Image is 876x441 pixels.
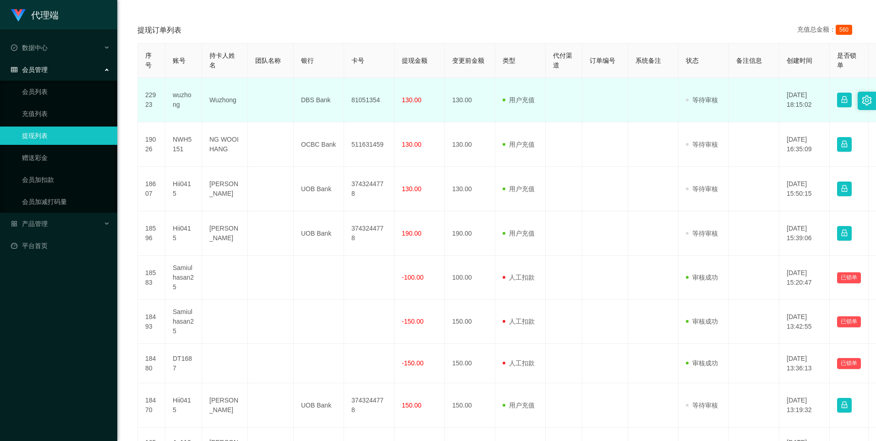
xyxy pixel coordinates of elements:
[787,57,812,64] span: 创建时间
[138,78,165,122] td: 22923
[402,359,423,367] span: -150.00
[351,57,364,64] span: 卡号
[22,105,110,123] a: 充值列表
[503,57,515,64] span: 类型
[686,141,718,148] span: 等待审核
[779,256,830,300] td: [DATE] 15:20:47
[11,220,48,227] span: 产品管理
[202,78,248,122] td: Wuzhong
[138,256,165,300] td: 18583
[402,185,422,193] span: 130.00
[294,122,344,167] td: OCBC Bank
[503,185,535,193] span: 用户充值
[138,211,165,256] td: 18596
[686,359,718,367] span: 审核成功
[137,25,181,36] span: 提现订单列表
[402,141,422,148] span: 130.00
[445,344,495,383] td: 150.00
[779,167,830,211] td: [DATE] 15:50:15
[686,274,718,281] span: 审核成功
[11,220,17,227] i: 图标: appstore-o
[553,52,572,69] span: 代付渠道
[165,122,202,167] td: NWH5151
[503,318,535,325] span: 人工扣款
[402,274,423,281] span: -100.00
[445,167,495,211] td: 130.00
[294,383,344,428] td: UOB Bank
[837,358,861,369] button: 已锁单
[138,300,165,344] td: 18493
[736,57,762,64] span: 备注信息
[138,383,165,428] td: 18470
[11,11,59,18] a: 代理端
[173,57,186,64] span: 账号
[503,274,535,281] span: 人工扣款
[445,300,495,344] td: 150.00
[22,83,110,101] a: 会员列表
[837,226,852,241] button: 图标: lock
[11,9,26,22] img: logo.9652507e.png
[202,167,248,211] td: [PERSON_NAME]
[165,167,202,211] td: Hii0415
[503,359,535,367] span: 人工扣款
[837,52,856,69] span: 是否锁单
[209,52,235,69] span: 持卡人姓名
[301,57,314,64] span: 银行
[836,25,852,35] span: 560
[344,122,394,167] td: 511631459
[138,167,165,211] td: 18607
[11,44,48,51] span: 数据中心
[837,272,861,283] button: 已锁单
[779,78,830,122] td: [DATE] 18:15:02
[503,230,535,237] span: 用户充值
[445,383,495,428] td: 150.00
[31,0,59,30] h1: 代理端
[255,57,281,64] span: 团队名称
[165,211,202,256] td: Hii0415
[22,149,110,167] a: 赠送彩金
[837,316,861,327] button: 已锁单
[294,78,344,122] td: DBS Bank
[686,57,699,64] span: 状态
[11,44,17,51] i: 图标: check-circle-o
[445,211,495,256] td: 190.00
[165,300,202,344] td: Samiulhasan25
[837,93,852,107] button: 图标: lock
[445,78,495,122] td: 130.00
[837,137,852,152] button: 图标: lock
[862,95,872,105] i: 图标: setting
[503,141,535,148] span: 用户充值
[165,78,202,122] td: wuzhong
[294,167,344,211] td: UOB Bank
[202,122,248,167] td: NG WOOI HANG
[797,25,856,36] div: 充值总金额：
[138,122,165,167] td: 19026
[11,66,17,73] i: 图标: table
[686,185,718,193] span: 等待审核
[165,344,202,383] td: DT1687
[837,182,852,196] button: 图标: lock
[294,211,344,256] td: UOB Bank
[165,256,202,300] td: Samiulhasan25
[503,96,535,104] span: 用户充值
[165,383,202,428] td: Hii0415
[686,96,718,104] span: 等待审核
[686,402,718,409] span: 等待审核
[402,57,427,64] span: 提现金额
[837,398,852,413] button: 图标: lock
[344,167,394,211] td: 3743244778
[145,52,152,69] span: 序号
[779,122,830,167] td: [DATE] 16:35:09
[503,402,535,409] span: 用户充值
[11,237,110,255] a: 图标: dashboard平台首页
[445,256,495,300] td: 100.00
[445,122,495,167] td: 130.00
[344,383,394,428] td: 3743244778
[686,230,718,237] span: 等待审核
[452,57,484,64] span: 变更前金额
[202,211,248,256] td: [PERSON_NAME]
[590,57,615,64] span: 订单编号
[402,96,422,104] span: 130.00
[686,318,718,325] span: 审核成功
[402,318,423,325] span: -150.00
